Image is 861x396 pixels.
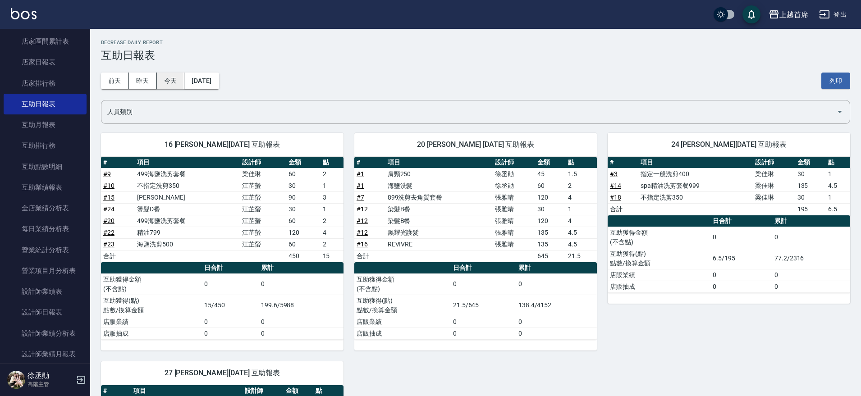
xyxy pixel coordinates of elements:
td: 互助獲得金額 (不含點) [101,273,202,295]
button: 前天 [101,73,129,89]
td: 不指定洗剪350 [638,191,753,203]
span: 16 [PERSON_NAME][DATE] 互助報表 [112,140,333,149]
td: 4.5 [826,180,850,191]
td: 30 [286,180,320,191]
h5: 徐丞勛 [27,371,73,380]
td: 60 [286,215,320,227]
a: 設計師業績表 [4,281,87,302]
p: 高階主管 [27,380,73,388]
h3: 互助日報表 [101,49,850,62]
td: 江芷螢 [240,203,286,215]
td: REVIVRE [385,238,493,250]
td: 合計 [354,250,385,262]
a: #12 [357,205,368,213]
td: 199.6/5988 [259,295,343,316]
a: 設計師業績分析表 [4,323,87,344]
td: 江芷螢 [240,191,286,203]
a: 營業項目月分析表 [4,260,87,281]
button: 登出 [815,6,850,23]
th: 項目 [135,157,240,168]
td: 0 [202,273,258,295]
td: 30 [795,168,826,180]
td: 梁佳琳 [240,168,286,180]
th: 設計師 [493,157,535,168]
td: 4.5 [566,238,597,250]
a: #7 [357,194,364,201]
a: #23 [103,241,114,248]
a: 互助月報表 [4,114,87,135]
td: 90 [286,191,320,203]
td: 江芷螢 [240,215,286,227]
td: 店販抽成 [354,328,451,339]
td: 77.2/2316 [772,248,850,269]
td: 60 [286,168,320,180]
td: 0 [259,273,343,295]
td: 645 [535,250,566,262]
td: 梁佳琳 [753,168,795,180]
td: 135 [535,227,566,238]
td: 138.4/4152 [516,295,597,316]
td: 0 [451,316,516,328]
td: 張雅晴 [493,203,535,215]
td: 互助獲得(點) 點數/換算金額 [608,248,710,269]
td: 2 [321,238,343,250]
a: 設計師業績月報表 [4,344,87,364]
a: #20 [103,217,114,224]
a: 店家日報表 [4,52,87,73]
td: 4.5 [566,227,597,238]
td: 黑耀光護髮 [385,227,493,238]
th: 日合計 [451,262,516,274]
a: #1 [357,182,364,189]
td: 0 [259,328,343,339]
th: 設計師 [240,157,286,168]
td: 0 [516,316,597,328]
button: Open [833,105,847,119]
th: # [354,157,385,168]
button: save [742,5,760,23]
td: 互助獲得金額 (不含點) [608,227,710,248]
a: #12 [357,229,368,236]
td: 2 [321,215,343,227]
a: #3 [610,170,618,178]
td: 45 [535,168,566,180]
td: 互助獲得(點) 點數/換算金額 [101,295,202,316]
th: 金額 [286,157,320,168]
a: 營業統計分析表 [4,240,87,260]
td: 4 [566,191,597,203]
td: 燙髮D餐 [135,203,240,215]
td: 21.5 [566,250,597,262]
td: 21.5/645 [451,295,516,316]
th: 金額 [535,157,566,168]
table: a dense table [354,157,597,262]
td: 海鹽洗剪500 [135,238,240,250]
th: 點 [826,157,850,168]
td: 店販抽成 [101,328,202,339]
a: #1 [357,170,364,178]
td: 0 [202,316,258,328]
button: 今天 [157,73,185,89]
td: 互助獲得金額 (不含點) [354,273,451,295]
button: 上越首席 [765,5,812,24]
a: 互助排行榜 [4,135,87,156]
td: 染髮B餐 [385,203,493,215]
span: 27 [PERSON_NAME][DATE] 互助報表 [112,369,333,378]
button: 列印 [821,73,850,89]
button: 昨天 [129,73,157,89]
th: # [608,157,638,168]
a: #15 [103,194,114,201]
td: 30 [795,191,826,203]
a: #18 [610,194,621,201]
td: 2 [321,168,343,180]
th: 日合計 [202,262,258,274]
a: 每日業績分析表 [4,218,87,239]
td: 張雅晴 [493,238,535,250]
td: 張雅晴 [493,191,535,203]
img: Person [7,371,25,389]
th: 設計師 [753,157,795,168]
td: 合計 [608,203,638,215]
td: 0 [259,316,343,328]
td: 499海鹽洗剪套餐 [135,168,240,180]
a: #12 [357,217,368,224]
td: 1 [321,203,343,215]
a: #16 [357,241,368,248]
